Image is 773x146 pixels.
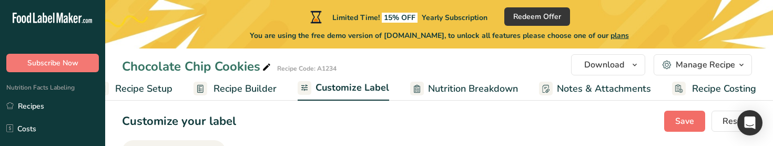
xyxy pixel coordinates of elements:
span: Save [675,115,694,128]
span: plans [611,31,629,41]
div: Chocolate Chip Cookies [122,57,273,76]
button: Subscribe Now [6,54,99,72]
button: Save [664,111,705,132]
span: Reset [723,115,745,128]
button: Download [571,54,645,75]
h1: Customize your label [122,113,236,130]
a: Recipe Setup [95,77,172,101]
span: Recipe Builder [213,82,277,96]
span: Recipe Setup [115,82,172,96]
span: Nutrition Breakdown [428,82,518,96]
span: Customize Label [316,81,389,95]
div: Limited Time! [308,11,487,23]
button: Redeem Offer [504,7,570,26]
div: Open Intercom Messenger [737,110,762,135]
div: Recipe Code: A1234 [277,64,337,73]
a: Recipe Costing [672,77,756,101]
span: 15% OFF [382,13,418,23]
a: Notes & Attachments [539,77,651,101]
span: Recipe Costing [692,82,756,96]
a: Recipe Builder [194,77,277,101]
button: Reset [711,111,756,132]
span: Download [584,59,624,71]
span: Notes & Attachments [557,82,651,96]
span: Subscribe Now [27,57,78,69]
a: Customize Label [298,76,389,101]
a: Nutrition Breakdown [410,77,518,101]
span: You are using the free demo version of [DOMAIN_NAME], to unlock all features please choose one of... [250,30,629,41]
button: Manage Recipe [654,54,752,75]
span: Yearly Subscription [422,13,487,23]
span: Redeem Offer [513,11,561,22]
div: Manage Recipe [676,59,735,71]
